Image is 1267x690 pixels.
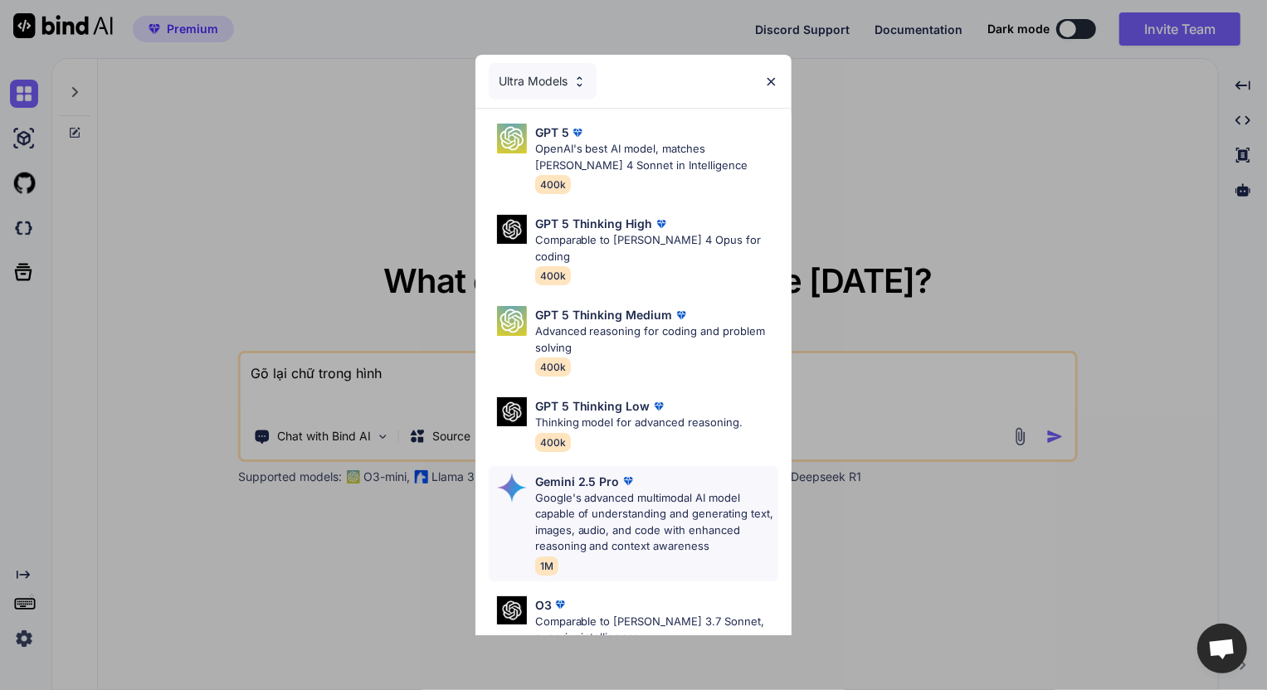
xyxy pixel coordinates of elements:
[535,323,779,356] p: Advanced reasoning for coding and problem solving
[535,433,571,452] span: 400k
[535,596,552,614] p: O3
[535,232,779,265] p: Comparable to [PERSON_NAME] 4 Opus for coding
[535,473,620,490] p: Gemini 2.5 Pro
[573,75,587,89] img: Pick Models
[497,215,527,244] img: Pick Models
[535,124,569,141] p: GPT 5
[535,141,779,173] p: OpenAI's best AI model, matches [PERSON_NAME] 4 Sonnet in Intelligence
[535,415,743,431] p: Thinking model for advanced reasoning.
[497,596,527,625] img: Pick Models
[535,614,779,646] p: Comparable to [PERSON_NAME] 3.7 Sonnet, superior intelligence
[651,398,667,415] img: premium
[535,397,651,415] p: GPT 5 Thinking Low
[497,473,527,503] img: Pick Models
[535,556,558,576] span: 1M
[620,473,636,489] img: premium
[764,75,778,89] img: close
[497,397,527,426] img: Pick Models
[1197,624,1247,673] div: Mở cuộc trò chuyện
[497,306,527,336] img: Pick Models
[535,490,779,555] p: Google's advanced multimodal AI model capable of understanding and generating text, images, audio...
[535,266,571,285] span: 400k
[673,307,690,323] img: premium
[569,124,586,141] img: premium
[489,63,597,100] div: Ultra Models
[653,216,670,232] img: premium
[535,175,571,194] span: 400k
[535,306,673,323] p: GPT 5 Thinking Medium
[535,215,653,232] p: GPT 5 Thinking High
[552,596,568,613] img: premium
[535,357,571,377] span: 400k
[497,124,527,153] img: Pick Models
